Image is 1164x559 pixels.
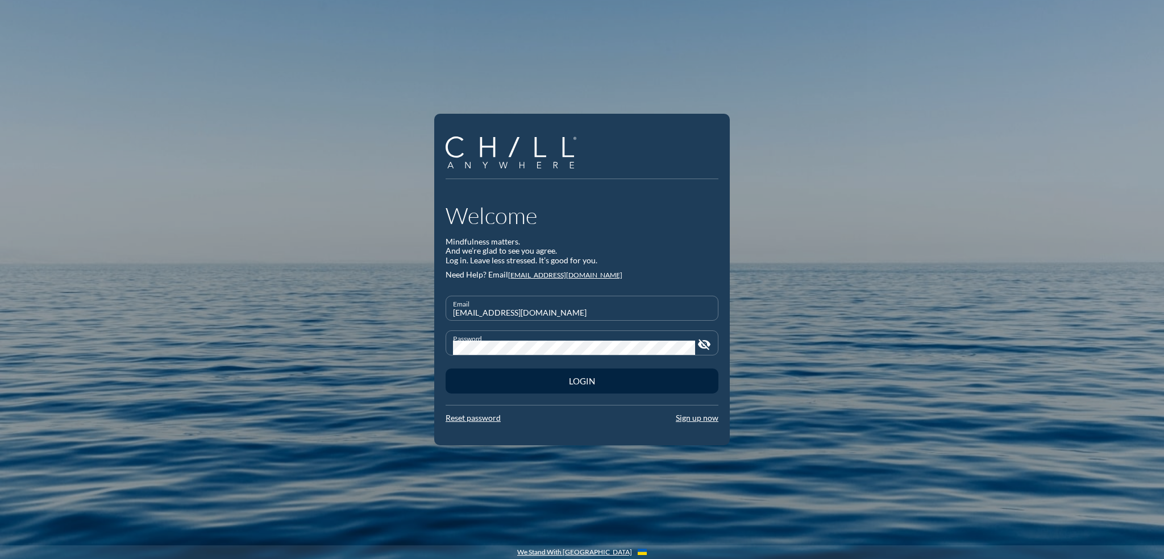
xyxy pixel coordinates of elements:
[638,549,647,555] img: Flag_of_Ukraine.1aeecd60.svg
[676,413,718,423] a: Sign up now
[446,136,576,169] img: Company Logo
[508,271,622,279] a: [EMAIL_ADDRESS][DOMAIN_NAME]
[465,376,699,386] div: Login
[446,270,508,279] span: Need Help? Email
[697,338,711,351] i: visibility_off
[446,237,718,266] div: Mindfulness matters. And we’re glad to see you agree. Log in. Leave less stressed. It’s good for ...
[446,368,718,394] button: Login
[453,341,695,355] input: Password
[446,202,718,229] h1: Welcome
[446,136,585,171] a: Company Logo
[446,413,501,423] a: Reset password
[453,306,711,320] input: Email
[517,548,632,556] a: We Stand With [GEOGRAPHIC_DATA]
